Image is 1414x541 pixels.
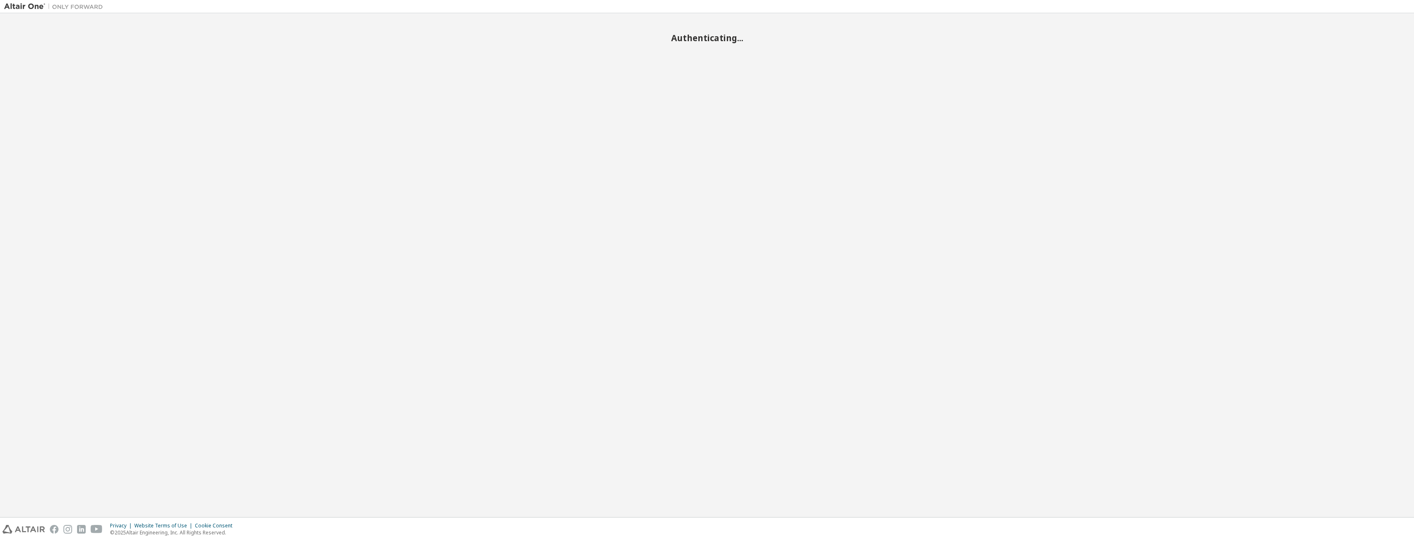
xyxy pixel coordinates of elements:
[77,525,86,534] img: linkedin.svg
[50,525,59,534] img: facebook.svg
[110,529,237,536] p: © 2025 Altair Engineering, Inc. All Rights Reserved.
[63,525,72,534] img: instagram.svg
[91,525,103,534] img: youtube.svg
[4,2,107,11] img: Altair One
[4,33,1410,43] h2: Authenticating...
[195,522,237,529] div: Cookie Consent
[134,522,195,529] div: Website Terms of Use
[110,522,134,529] div: Privacy
[2,525,45,534] img: altair_logo.svg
